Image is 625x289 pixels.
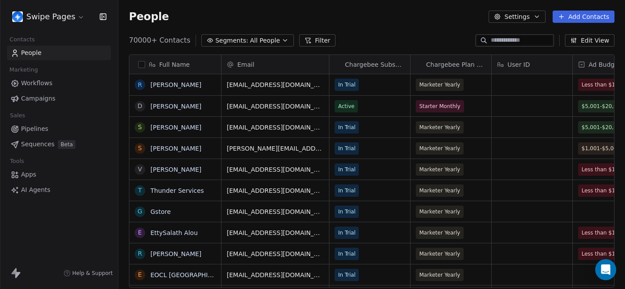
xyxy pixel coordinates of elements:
[553,11,614,23] button: Add Contacts
[21,79,53,88] span: Workflows
[138,207,143,216] div: G
[299,34,336,47] button: Filter
[6,33,39,46] span: Contacts
[7,46,111,60] a: People
[419,186,460,195] span: Marketer Yearly
[419,80,460,89] span: Marketer Yearly
[7,137,111,152] a: SequencesBeta
[227,102,324,111] span: [EMAIL_ADDRESS][DOMAIN_NAME]
[6,109,29,122] span: Sales
[7,76,111,90] a: Workflows
[150,271,233,278] a: EOCL [GEOGRAPHIC_DATA]
[138,165,142,174] div: V
[58,140,75,149] span: Beta
[419,228,460,237] span: Marketer Yearly
[72,270,113,277] span: Help & Support
[150,187,204,194] a: Thunder Services
[419,102,461,111] span: Starter Monthly
[227,80,324,89] span: [EMAIL_ADDRESS][DOMAIN_NAME]
[6,63,42,76] span: Marketing
[338,102,354,111] span: Active
[12,11,23,22] img: user_01J93QE9VH11XXZQZDP4TWZEES.jpg
[129,35,190,46] span: 70000+ Contacts
[335,14,342,116] img: Chargebee
[338,123,355,132] span: In Trial
[419,144,460,153] span: Marketer Yearly
[227,144,324,153] span: [PERSON_NAME][EMAIL_ADDRESS][DOMAIN_NAME]
[129,74,221,288] div: grid
[338,228,355,237] span: In Trial
[411,55,491,74] div: ChargebeeChargebee Plan Name
[11,9,86,24] button: Swipe Pages
[338,249,355,258] span: In Trial
[492,55,572,74] div: User ID
[64,270,113,277] a: Help & Support
[21,185,50,195] span: AI Agents
[582,144,620,153] span: $1,001-$5,000
[7,91,111,106] a: Campaigns
[150,166,201,173] a: [PERSON_NAME]
[150,124,201,131] a: [PERSON_NAME]
[150,81,201,88] a: [PERSON_NAME]
[227,123,324,132] span: [EMAIL_ADDRESS][DOMAIN_NAME]
[21,48,42,58] span: People
[338,144,355,153] span: In Trial
[150,229,198,236] a: EttySalath Alou
[26,11,75,22] span: Swipe Pages
[129,55,221,74] div: Full Name
[582,102,624,111] span: $5,001-$20,000
[150,208,171,215] a: Gstore
[345,60,405,69] span: Chargebee Subscription Status
[419,165,460,174] span: Marketer Yearly
[150,250,201,257] a: [PERSON_NAME]
[215,36,248,45] span: Segments:
[582,123,624,132] span: $5,001-$20,000
[419,249,460,258] span: Marketer Yearly
[329,55,410,74] div: ChargebeeChargebee Subscription Status
[227,228,324,237] span: [EMAIL_ADDRESS][DOMAIN_NAME]
[150,145,201,152] a: [PERSON_NAME]
[138,228,142,237] div: E
[227,207,324,216] span: [EMAIL_ADDRESS][DOMAIN_NAME]
[159,60,190,69] span: Full Name
[7,183,111,197] a: AI Agents
[21,170,36,179] span: Apps
[138,186,142,195] div: T
[416,14,423,116] img: Chargebee
[227,271,324,279] span: [EMAIL_ADDRESS][DOMAIN_NAME]
[419,271,460,279] span: Marketer Yearly
[419,207,460,216] span: Marketer Yearly
[138,144,142,153] div: S
[150,103,201,110] a: [PERSON_NAME]
[6,155,28,168] span: Tools
[565,34,614,47] button: Edit View
[7,122,111,136] a: Pipelines
[138,101,143,111] div: D
[138,123,142,132] div: S
[595,259,616,280] div: Open Intercom Messenger
[419,123,460,132] span: Marketer Yearly
[338,207,355,216] span: In Trial
[489,11,545,23] button: Settings
[7,167,111,182] a: Apps
[21,140,54,149] span: Sequences
[21,94,55,103] span: Campaigns
[227,165,324,174] span: [EMAIL_ADDRESS][DOMAIN_NAME]
[507,60,530,69] span: User ID
[426,60,486,69] span: Chargebee Plan Name
[138,270,142,279] div: E
[250,36,280,45] span: All People
[21,124,48,134] span: Pipelines
[227,186,324,195] span: [EMAIL_ADDRESS][DOMAIN_NAME]
[138,249,142,258] div: r
[237,60,254,69] span: Email
[338,271,355,279] span: In Trial
[129,10,169,23] span: People
[338,165,355,174] span: In Trial
[589,60,621,69] span: Ad Budget
[338,80,355,89] span: In Trial
[221,55,329,74] div: Email
[138,80,142,90] div: r
[338,186,355,195] span: In Trial
[227,249,324,258] span: [EMAIL_ADDRESS][DOMAIN_NAME]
